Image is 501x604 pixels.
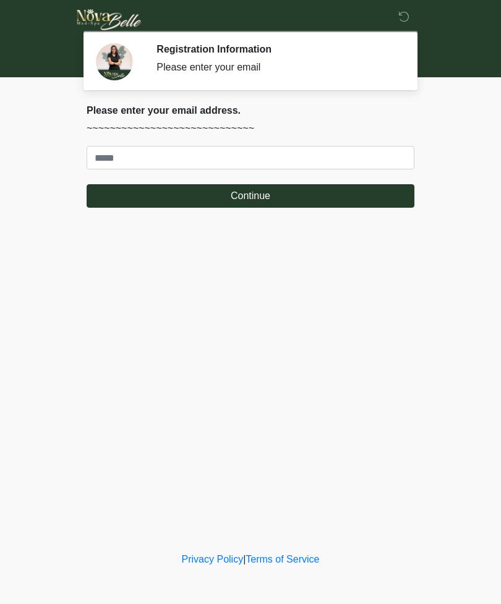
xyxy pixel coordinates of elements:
div: Please enter your email [156,60,396,75]
h2: Registration Information [156,43,396,55]
button: Continue [87,184,414,208]
a: | [243,554,246,564]
img: Novabelle medspa Logo [74,9,144,30]
img: Agent Avatar [96,43,133,80]
h2: Please enter your email address. [87,104,414,116]
p: ~~~~~~~~~~~~~~~~~~~~~~~~~~~~~ [87,121,414,136]
a: Privacy Policy [182,554,244,564]
a: Terms of Service [246,554,319,564]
